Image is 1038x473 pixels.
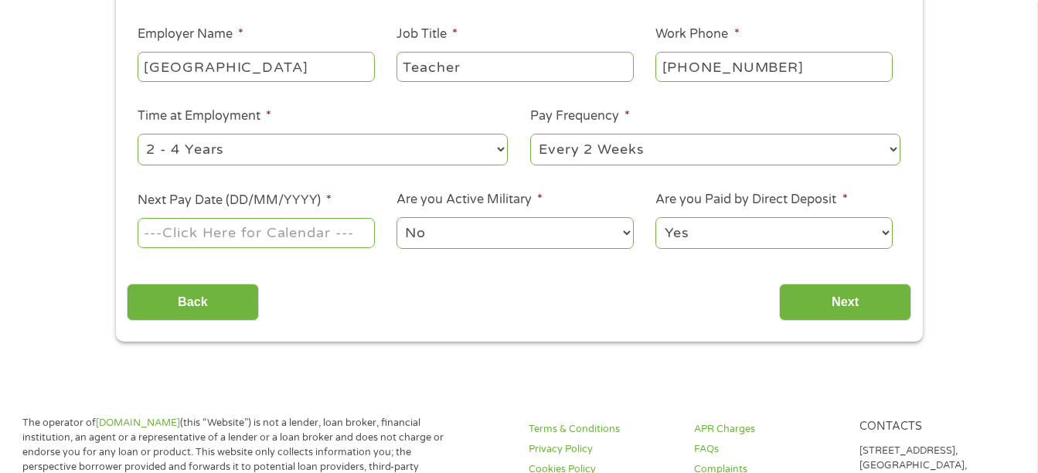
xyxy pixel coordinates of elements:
input: Walmart [138,52,374,81]
a: FAQs [694,442,841,457]
a: Terms & Conditions [529,422,676,437]
label: Are you Active Military [396,192,543,208]
input: Cashier [396,52,633,81]
label: Pay Frequency [530,108,630,124]
label: Next Pay Date (DD/MM/YYYY) [138,192,332,209]
label: Job Title [396,26,458,43]
a: Privacy Policy [529,442,676,457]
h4: Contacts [859,420,1006,434]
input: Back [127,284,259,322]
label: Time at Employment [138,108,271,124]
label: Work Phone [655,26,739,43]
label: Employer Name [138,26,243,43]
a: APR Charges [694,422,841,437]
input: ---Click Here for Calendar --- [138,218,374,247]
a: [DOMAIN_NAME] [96,417,180,429]
label: Are you Paid by Direct Deposit [655,192,847,208]
input: Next [779,284,911,322]
input: (231) 754-4010 [655,52,892,81]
